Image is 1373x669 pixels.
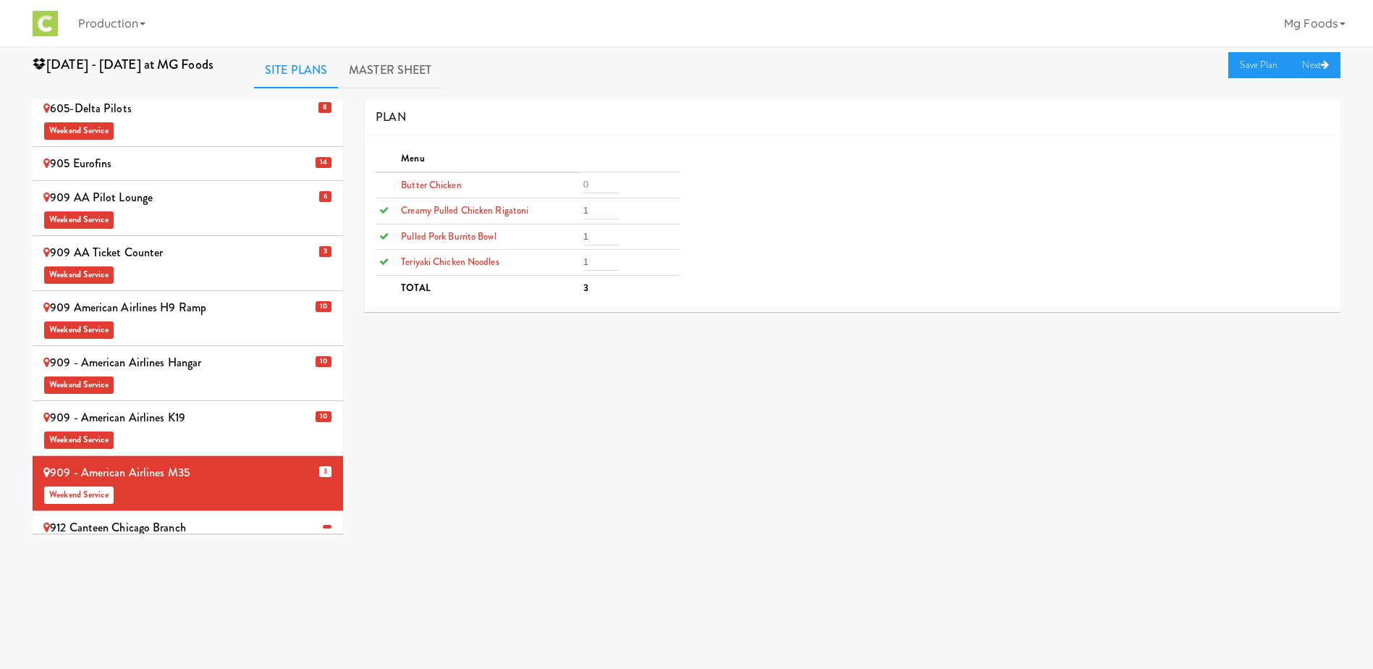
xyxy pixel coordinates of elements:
span: Weekend Service [44,376,114,394]
a: Next [1290,52,1340,78]
span: Pulled Pork Burrito Bowl [401,230,496,243]
img: Micromart [33,11,58,36]
a: Site Plans [254,52,338,88]
span: 3 [319,246,331,257]
b: TOTAL [401,281,431,295]
div: 909 AA Pilot Lounge [43,187,332,230]
a: Save Plan [1228,52,1290,78]
span: 10 [316,301,331,312]
li: 14 905 Eurofins [33,147,343,181]
div: 909 - American Airlines K19 [43,407,332,450]
a: Master Sheet [338,52,442,88]
span: Weekend Service [44,211,114,229]
span: Butter Chicken [401,178,461,192]
li: 10 909 American Airlines H9 RampWeekend Service [33,291,343,346]
span: PLAN [376,109,405,125]
div: 909 - American Airlines Hangar [43,352,332,395]
span: 8 [318,102,331,113]
li: 6 909 AA Pilot LoungeWeekend Service [33,181,343,236]
span: Weekend Service [44,122,114,140]
input: 0 [583,202,620,219]
span: Weekend Service [44,487,114,504]
span: 6 [319,191,331,202]
li: 10 909 - American Airlines K19Weekend Service [33,401,343,456]
div: 605-Delta Pilots [43,98,332,140]
span: 14 [316,157,331,168]
div: 905 Eurofins [43,153,332,174]
li: 10 909 - American Airlines HangarWeekend Service [33,346,343,401]
span: Weekend Service [44,432,114,449]
input: 0 [583,253,620,271]
div: 912 Canteen Chicago Branch [43,517,332,560]
input: 0 [583,176,620,193]
span: Weekend Service [44,266,114,284]
span: 3 [319,466,331,477]
div: 909 American Airlines H9 Ramp [43,297,332,340]
b: 3 [583,281,588,295]
span: Weekend Service [44,321,114,339]
li: 3 909 AA Ticket CounterWeekend Service [33,236,343,291]
li: 3 909 - American Airlines M35Weekend Service [33,456,343,511]
input: 0 [583,228,620,245]
span: 10 [316,356,331,367]
div: 909 - American Airlines M35 [43,462,332,505]
span: 10 [316,411,331,422]
span: Teriyaki Chicken Noodles [401,255,499,269]
li: 912 Canteen Chicago BranchWeekend Service [33,511,343,566]
th: Menu [397,146,580,172]
li: 8 605-Delta PilotsWeekend Service [33,92,343,147]
div: 909 AA Ticket Counter [43,242,332,285]
span: Creamy Pulled Chicken Rigatoni [401,203,528,217]
div: [DATE] - [DATE] at MG Foods [22,52,243,77]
